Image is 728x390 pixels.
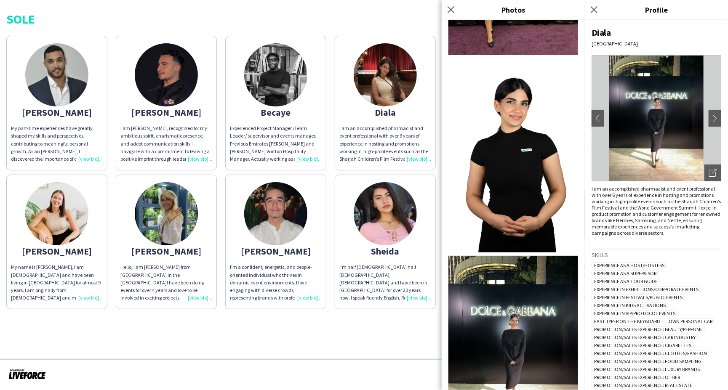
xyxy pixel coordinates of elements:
div: Experienced Project Manager /Team Leader/ supervisor and events manager. Previous Emirates [PERSO... [230,125,322,163]
img: Crew avatar or photo [592,55,721,181]
div: I am [PERSON_NAME], recognized for my ambitious spirit, charismatic presence, and adept communica... [120,125,212,163]
h3: Skills [592,251,721,259]
div: Open photos pop-in [704,164,721,181]
img: thumb-657db1c57588e.png [244,182,307,245]
img: thumb-6656fbc3a5347.jpeg [25,43,88,106]
h3: Profile [585,4,728,15]
img: thumb-663a52b15e3d2.jpg [244,43,307,106]
img: thumb-5f4f782e2bb8f.jpeg [354,182,417,245]
div: [PERSON_NAME] [120,247,212,255]
img: thumb-68a5c672616e3.jpeg [135,43,198,106]
div: My part-time experiences have greatly shaped my skills and perspectives, contributing to meaningf... [11,125,103,163]
span: Promotion/Sales Experience: Cigarettes [592,342,694,348]
img: thumb-663b6434b987f.jpg [25,182,88,245]
span: Hello, I am [PERSON_NAME] from [GEOGRAPHIC_DATA] in the [GEOGRAPHIC_DATA]I have been doing events... [120,264,204,301]
img: thumb-67efa92cc9ea8.jpeg [135,182,198,245]
span: Promotion/Sales Experience: Luxury Brands [592,366,702,372]
div: [PERSON_NAME] [11,247,103,255]
div: Becaye [230,109,322,116]
div: I'm a confident, energetic, and people-oriented individual who thrives in dynamic event environme... [230,263,322,302]
span: Experience as a Host/Hostess [592,262,667,268]
span: Fast Typer on the Keyboard [592,318,663,324]
span: Promotion/Sales Experience: Beauty/Perfume [592,326,705,332]
span: Experience in VIP/Protocol Events [592,310,678,316]
div: [GEOGRAPHIC_DATA] [592,40,721,47]
span: Promotion/Sales Experience: Clothes/Fashion [592,350,709,356]
span: Experience in Exhibitions/Corporate Events [592,286,701,292]
img: Powered by Liveforce [8,368,46,380]
span: Own Personal Car [666,318,715,324]
div: [PERSON_NAME] [120,109,212,116]
div: Diala [339,109,431,116]
span: Experience as a Tour Guide [592,278,660,284]
div: SOLE [6,13,722,25]
span: Promotion/Sales Experience: Food Sampling [592,358,704,364]
div: [PERSON_NAME] [230,247,322,255]
span: Experience in Kids Activations [592,302,668,308]
h3: Photos [442,4,585,15]
div: [PERSON_NAME] [11,109,103,116]
img: thumb-6835419268c50.jpeg [354,43,417,106]
span: Experience as a Supervisor [592,270,659,276]
div: I am an accomplished pharmacist and event professional with over 6 years of experience in hosting... [592,186,721,236]
div: My name is [PERSON_NAME], I am [DEMOGRAPHIC_DATA] and have been living in [GEOGRAPHIC_DATA] for a... [11,263,103,302]
span: Promotion/Sales Experience: Other [592,374,683,380]
span: Experience in Festivals/Public Events [592,294,685,300]
img: Crew photo 881292 [448,58,578,252]
span: Promotion/Sales Experience: Car Industry [592,334,698,340]
div: Sheida [339,247,431,255]
div: I am an accomplished pharmacist and event professional with over 6 years of experience in hosting... [339,125,431,163]
div: I’m half [DEMOGRAPHIC_DATA] half [DEMOGRAPHIC_DATA], [DEMOGRAPHIC_DATA] and have been in [GEOGRAP... [339,263,431,302]
span: Promotion/Sales Experience: Real Estate [592,382,695,388]
div: Diala [592,27,721,38]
